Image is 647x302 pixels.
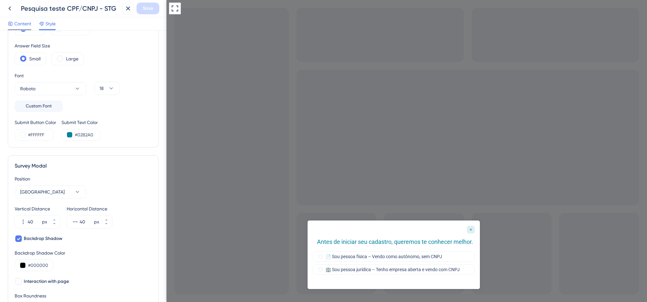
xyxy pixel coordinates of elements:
div: Survey Modal [15,162,152,170]
div: Submit Button Color [15,119,56,126]
span: Backdrop Shadow [24,235,62,243]
iframe: UserGuiding Survey [141,220,313,289]
label: Large [66,55,78,63]
span: 18 [99,84,104,92]
input: px [28,218,41,226]
button: 18 [94,82,120,95]
button: Custom Font [15,100,63,112]
div: px [42,218,47,226]
div: Pesquisa teste CPF/CNPJ - STG [21,4,120,13]
button: [GEOGRAPHIC_DATA] [15,185,86,198]
span: Interaction with page [24,278,69,285]
span: Content [14,20,31,28]
span: [GEOGRAPHIC_DATA] [20,188,65,196]
button: px [48,215,60,222]
div: Vertical Distance [15,205,60,213]
div: Font [15,72,86,80]
button: Roboto [15,82,86,95]
div: Answer Field Size [15,42,84,50]
button: Save [137,3,159,14]
button: px [100,215,112,222]
div: Box Roundness [15,292,152,300]
span: Style [46,20,56,28]
div: Submit Text Color [61,119,100,126]
button: px [48,222,60,228]
div: Horizontal Distance [67,205,112,213]
div: Position [15,175,152,183]
div: px [94,218,99,226]
span: Save [143,5,153,12]
button: px [100,222,112,228]
label: Small [29,55,41,63]
input: px [80,218,93,226]
div: Backdrop Shadow Color [15,249,152,257]
span: Roboto [20,85,35,93]
span: Custom Font [26,102,52,110]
